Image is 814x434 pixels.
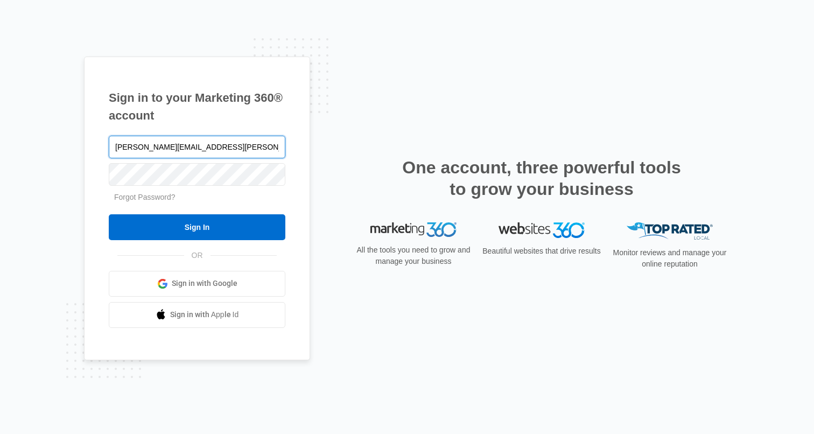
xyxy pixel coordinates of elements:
[109,136,285,158] input: Email
[184,250,210,261] span: OR
[109,271,285,297] a: Sign in with Google
[172,278,237,289] span: Sign in with Google
[109,302,285,328] a: Sign in with Apple Id
[170,309,239,320] span: Sign in with Apple Id
[609,247,730,270] p: Monitor reviews and manage your online reputation
[353,244,474,267] p: All the tools you need to grow and manage your business
[109,214,285,240] input: Sign In
[399,157,684,200] h2: One account, three powerful tools to grow your business
[109,89,285,124] h1: Sign in to your Marketing 360® account
[370,222,457,237] img: Marketing 360
[499,222,585,238] img: Websites 360
[114,193,176,201] a: Forgot Password?
[481,246,602,257] p: Beautiful websites that drive results
[627,222,713,240] img: Top Rated Local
